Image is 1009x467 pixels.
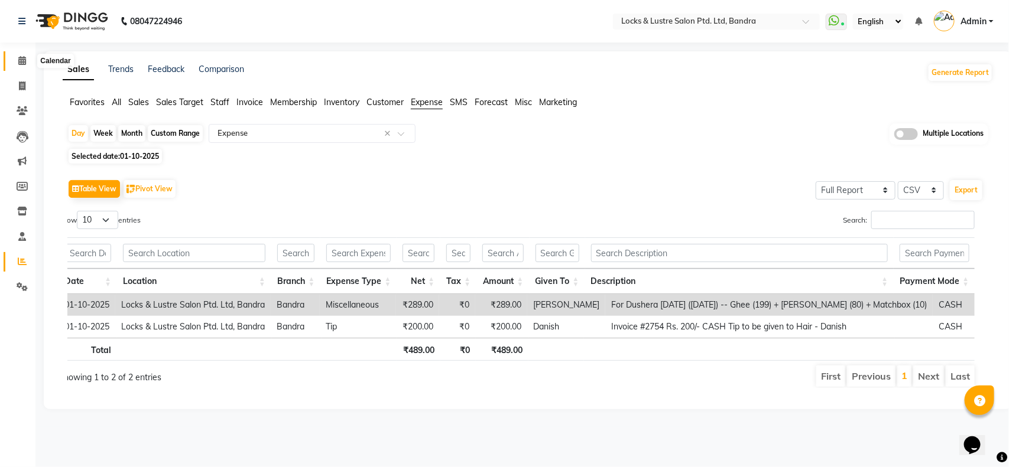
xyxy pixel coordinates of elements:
button: Export [950,180,982,200]
td: Miscellaneous [320,294,396,316]
td: [PERSON_NAME] [527,294,605,316]
th: Description: activate to sort column ascending [585,269,894,294]
span: Admin [961,15,987,28]
th: Branch: activate to sort column ascending [271,269,321,294]
img: pivot.png [126,185,135,194]
input: Search Date [64,244,111,262]
span: Sales Target [156,97,203,107]
td: Locks & Lustre Salon Ptd. Ltd, Bandra [115,316,271,338]
div: Week [90,125,116,142]
th: Expense Type: activate to sort column ascending [320,269,397,294]
span: 01-10-2025 [120,152,159,161]
td: ₹0 [439,294,475,316]
span: Invoice [236,97,263,107]
label: Search: [843,211,975,229]
td: Bandra [271,294,320,316]
span: Favorites [70,97,105,107]
div: Month [118,125,145,142]
th: ₹0 [440,338,476,361]
img: logo [30,5,111,38]
th: Location: activate to sort column ascending [117,269,271,294]
iframe: chat widget [959,420,997,455]
th: Net: activate to sort column ascending [397,269,440,294]
td: 01-10-2025 [59,316,115,338]
input: Search: [871,211,975,229]
div: Day [69,125,88,142]
div: Showing 1 to 2 of 2 entries [59,364,430,384]
div: Calendar [37,54,73,68]
button: Table View [69,180,120,198]
label: Show entries [59,211,141,229]
td: Bandra [271,316,320,338]
span: Misc [515,97,532,107]
img: Admin [934,11,955,31]
span: Sales [128,97,149,107]
th: Amount: activate to sort column ascending [476,269,529,294]
span: Expense [411,97,443,107]
input: Search Description [591,244,888,262]
span: Selected date: [69,149,162,164]
input: Search Branch [277,244,315,262]
span: Forecast [475,97,508,107]
input: Search Amount [482,244,523,262]
span: Multiple Locations [923,128,984,140]
td: Locks & Lustre Salon Ptd. Ltd, Bandra [115,294,271,316]
td: ₹200.00 [475,316,527,338]
input: Search Location [123,244,265,262]
td: ₹200.00 [396,316,439,338]
th: Given To: activate to sort column ascending [530,269,585,294]
span: Customer [366,97,404,107]
input: Search Given To [536,244,579,262]
span: Membership [270,97,317,107]
input: Search Payment Mode [900,244,969,262]
td: ₹289.00 [396,294,439,316]
button: Generate Report [929,64,992,81]
td: ₹0 [439,316,475,338]
td: Danish [527,316,605,338]
span: Clear all [384,128,394,140]
div: Custom Range [148,125,203,142]
th: ₹489.00 [476,338,529,361]
a: 1 [901,370,907,381]
span: Staff [210,97,229,107]
th: ₹489.00 [397,338,440,361]
input: Search Net [403,244,434,262]
td: ₹289.00 [475,294,527,316]
td: Tip [320,316,396,338]
a: Feedback [148,64,184,74]
input: Search Tax [446,244,471,262]
th: Total [59,338,117,361]
td: 01-10-2025 [59,294,115,316]
a: Trends [108,64,134,74]
span: Marketing [539,97,577,107]
span: All [112,97,121,107]
a: Comparison [199,64,244,74]
td: For Dushera [DATE] ([DATE]) -- Ghee (199) + [PERSON_NAME] (80) + Matchbox (10) [605,294,933,316]
th: Date: activate to sort column ascending [59,269,117,294]
td: Invoice #2754 Rs. 200/- CASH Tip to be given to Hair - Danish [605,316,933,338]
th: Payment Mode: activate to sort column ascending [894,269,975,294]
select: Showentries [77,211,118,229]
th: Tax: activate to sort column ascending [440,269,476,294]
button: Pivot View [124,180,176,198]
input: Search Expense Type [326,244,391,262]
b: 08047224946 [130,5,182,38]
span: Inventory [324,97,359,107]
span: SMS [450,97,468,107]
